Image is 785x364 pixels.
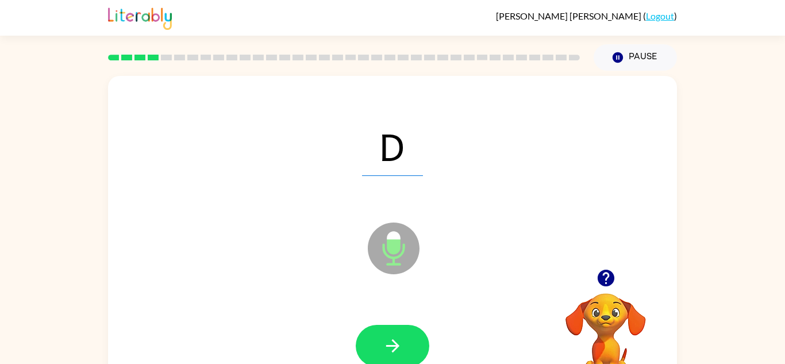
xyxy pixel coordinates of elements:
[496,10,643,21] span: [PERSON_NAME] [PERSON_NAME]
[496,10,677,21] div: ( )
[108,5,172,30] img: Literably
[594,44,677,71] button: Pause
[646,10,674,21] a: Logout
[362,116,423,176] span: D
